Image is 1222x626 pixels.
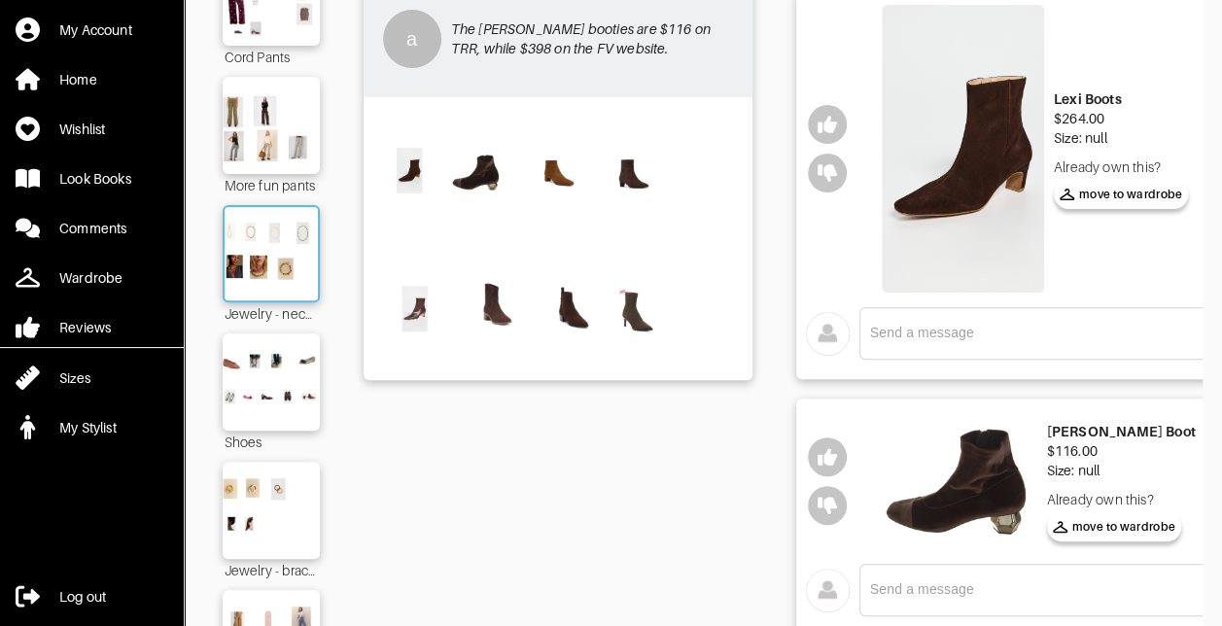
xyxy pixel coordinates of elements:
[1047,441,1196,461] div: $116.00
[219,217,324,291] img: Outfit Jewelry - necklaces
[59,587,106,607] div: Log out
[875,413,1037,549] img: Marnie Boot
[59,219,126,238] div: Comments
[59,169,131,189] div: Look Books
[383,10,441,68] div: a
[59,120,105,139] div: Wishlist
[882,5,1044,293] img: Lexi Boots
[1053,518,1176,536] span: move to wardrobe
[1054,128,1189,148] div: Size: null
[806,312,850,356] img: avatar
[59,70,97,89] div: Home
[59,418,117,437] div: My Stylist
[216,343,327,421] img: Outfit Shoes
[59,318,111,337] div: Reviews
[223,559,320,580] div: Jewelry - bracelets and earrings
[373,107,743,367] img: Outfit Booties
[1054,109,1189,128] div: $264.00
[1054,157,1189,177] div: Already own this?
[59,268,122,288] div: Wardrobe
[806,569,850,612] img: avatar
[216,471,327,549] img: Outfit Jewelry - bracelets and earrings
[1054,180,1189,209] button: move to wardrobe
[1054,89,1189,109] div: Lexi Boots
[223,174,320,195] div: More fun pants
[1047,512,1182,541] button: move to wardrobe
[1047,422,1196,441] div: [PERSON_NAME] Boot
[59,20,132,40] div: My Account
[59,368,90,388] div: Sizes
[451,19,733,58] p: The [PERSON_NAME] booties are $116 on TRR, while $398 on the FV website.
[223,46,320,67] div: Cord Pants
[1060,186,1183,203] span: move to wardrobe
[223,302,320,324] div: Jewelry - necklaces
[1047,461,1196,480] div: Size: null
[1047,490,1196,509] div: Already own this?
[223,431,320,452] div: Shoes
[216,87,327,164] img: Outfit More fun pants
